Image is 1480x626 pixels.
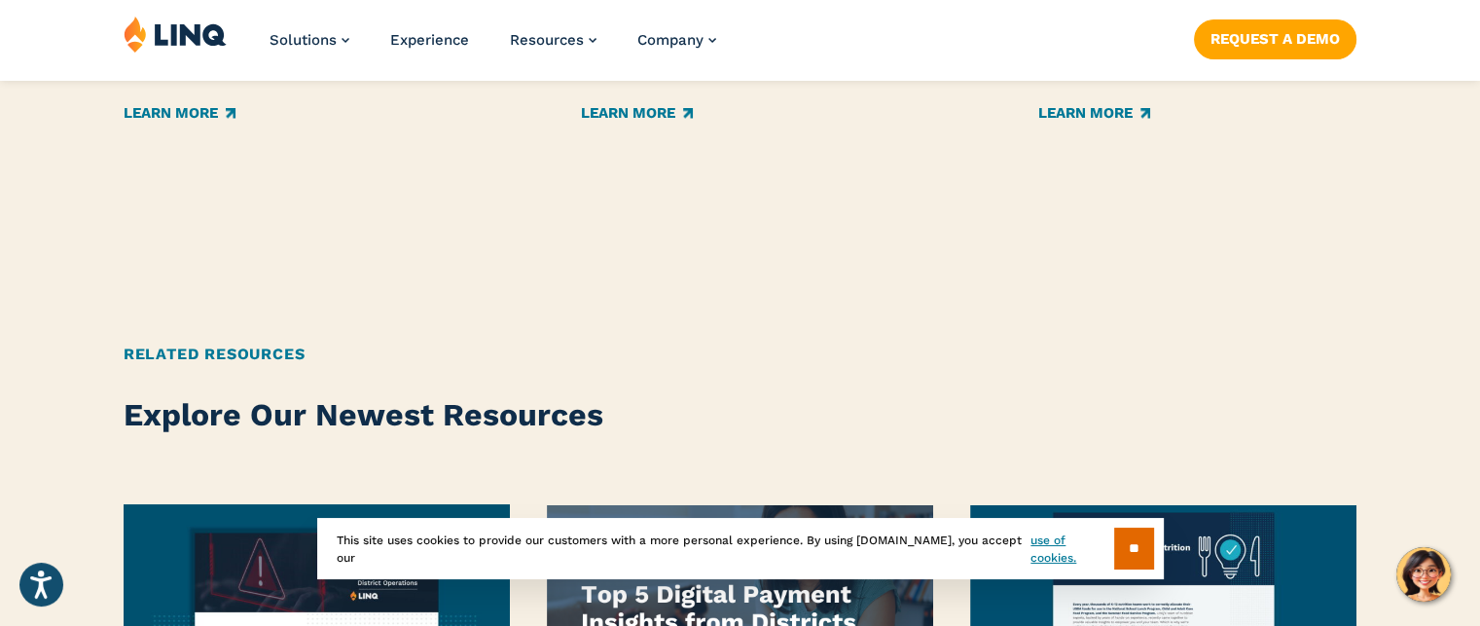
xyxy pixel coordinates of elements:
div: This site uses cookies to provide our customers with a more personal experience. By using [DOMAIN... [317,518,1164,579]
a: Learn More [581,103,693,125]
nav: Button Navigation [1194,16,1356,58]
strong: Explore Our Newest Resources [124,396,603,433]
h2: Related Resources [124,343,1356,366]
a: Experience [390,31,469,49]
a: Learn More [1038,103,1150,125]
span: Resources [510,31,584,49]
nav: Primary Navigation [270,16,716,80]
a: Resources [510,31,596,49]
img: LINQ | K‑12 Software [124,16,227,53]
button: Hello, have a question? Let’s chat. [1396,547,1451,602]
a: use of cookies. [1030,532,1113,567]
a: Learn More [124,103,235,125]
a: Solutions [270,31,349,49]
a: Company [637,31,716,49]
span: Solutions [270,31,337,49]
span: Company [637,31,704,49]
a: Request a Demo [1194,19,1356,58]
